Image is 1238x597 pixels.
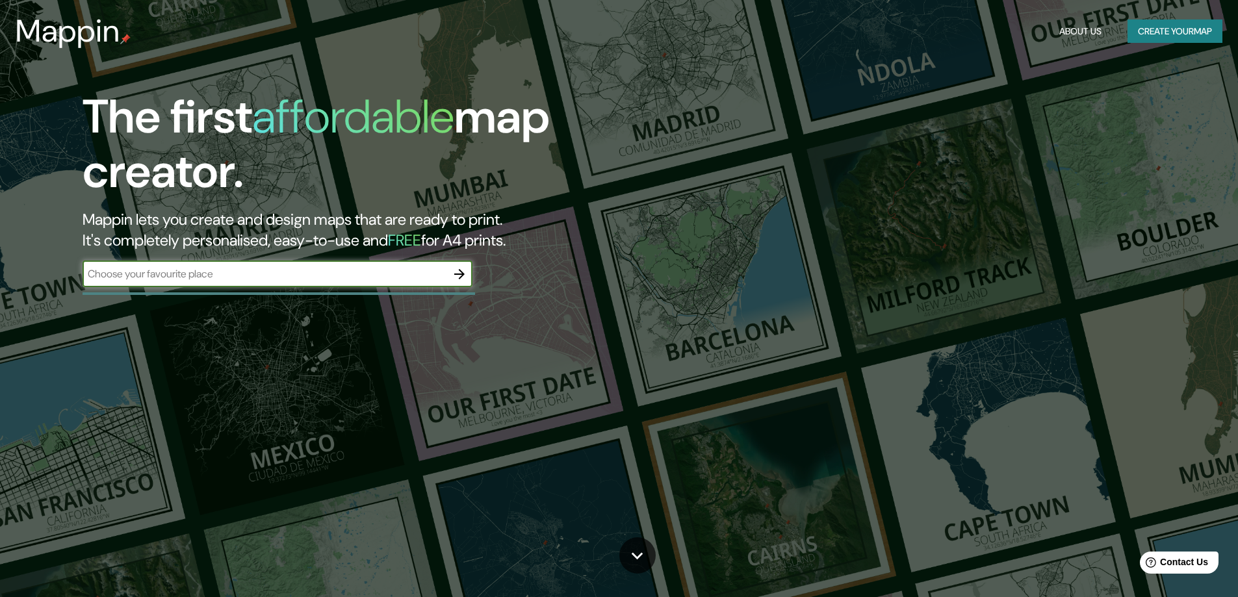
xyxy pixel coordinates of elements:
iframe: Help widget launcher [1122,546,1224,583]
h3: Mappin [16,13,120,49]
h1: The first map creator. [83,90,702,209]
input: Choose your favourite place [83,266,446,281]
button: Create yourmap [1128,19,1222,44]
img: mappin-pin [120,34,131,44]
h2: Mappin lets you create and design maps that are ready to print. It's completely personalised, eas... [83,209,702,251]
button: About Us [1054,19,1107,44]
h5: FREE [388,230,421,250]
h1: affordable [252,86,454,147]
